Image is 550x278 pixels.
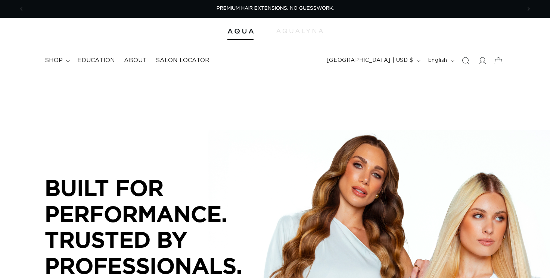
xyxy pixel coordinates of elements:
[327,57,413,64] span: [GEOGRAPHIC_DATA] | USD $
[217,6,334,11] span: PREMIUM HAIR EXTENSIONS. NO GUESSWORK.
[45,57,63,64] span: shop
[227,29,254,34] img: Aqua Hair Extensions
[156,57,209,64] span: Salon Locator
[151,52,214,69] a: Salon Locator
[521,2,537,16] button: Next announcement
[77,57,115,64] span: Education
[119,52,151,69] a: About
[124,57,147,64] span: About
[40,52,73,69] summary: shop
[13,2,29,16] button: Previous announcement
[276,29,323,33] img: aqualyna.com
[423,54,457,68] button: English
[457,53,474,69] summary: Search
[73,52,119,69] a: Education
[322,54,423,68] button: [GEOGRAPHIC_DATA] | USD $
[428,57,447,64] span: English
